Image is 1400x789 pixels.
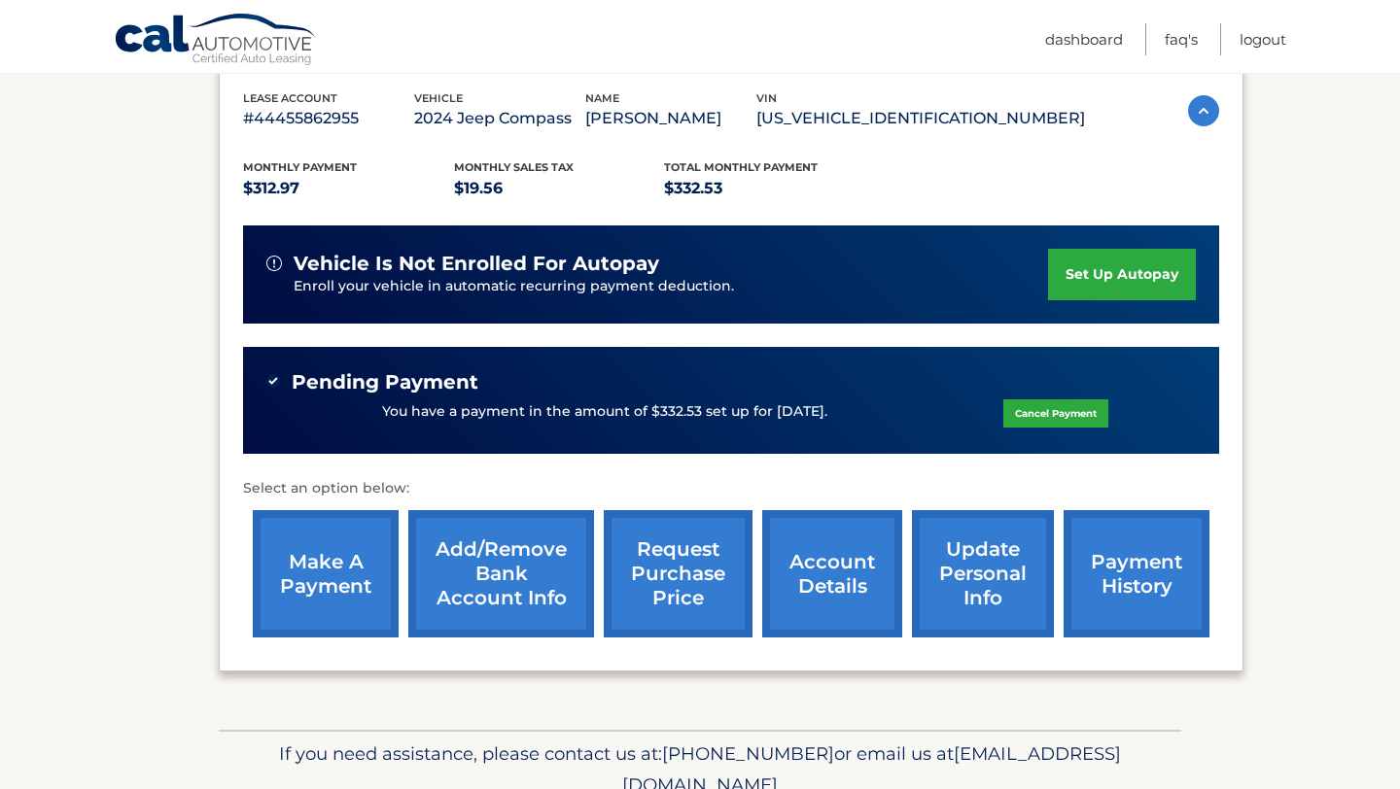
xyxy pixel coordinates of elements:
[664,175,875,202] p: $332.53
[1003,399,1108,428] a: Cancel Payment
[585,105,756,132] p: [PERSON_NAME]
[382,401,827,423] p: You have a payment in the amount of $332.53 set up for [DATE].
[1240,23,1286,55] a: Logout
[1165,23,1198,55] a: FAQ's
[1064,510,1209,637] a: payment history
[294,276,1048,297] p: Enroll your vehicle in automatic recurring payment deduction.
[414,105,585,132] p: 2024 Jeep Compass
[604,510,752,637] a: request purchase price
[294,252,659,276] span: vehicle is not enrolled for autopay
[454,160,574,174] span: Monthly sales Tax
[266,256,282,271] img: alert-white.svg
[243,91,337,105] span: lease account
[1188,95,1219,126] img: accordion-active.svg
[762,510,902,637] a: account details
[243,160,357,174] span: Monthly Payment
[414,91,463,105] span: vehicle
[1048,249,1196,300] a: set up autopay
[454,175,665,202] p: $19.56
[1045,23,1123,55] a: Dashboard
[664,160,818,174] span: Total Monthly Payment
[912,510,1054,637] a: update personal info
[253,510,399,637] a: make a payment
[756,91,777,105] span: vin
[243,477,1219,500] p: Select an option below:
[243,175,454,202] p: $312.97
[292,370,478,394] span: Pending Payment
[114,13,318,69] a: Cal Automotive
[266,374,280,388] img: check-green.svg
[408,510,594,637] a: Add/Remove bank account info
[662,742,834,765] span: [PHONE_NUMBER]
[756,105,1085,132] p: [US_VEHICLE_IDENTIFICATION_NUMBER]
[243,105,414,132] p: #44455862955
[585,91,619,105] span: name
